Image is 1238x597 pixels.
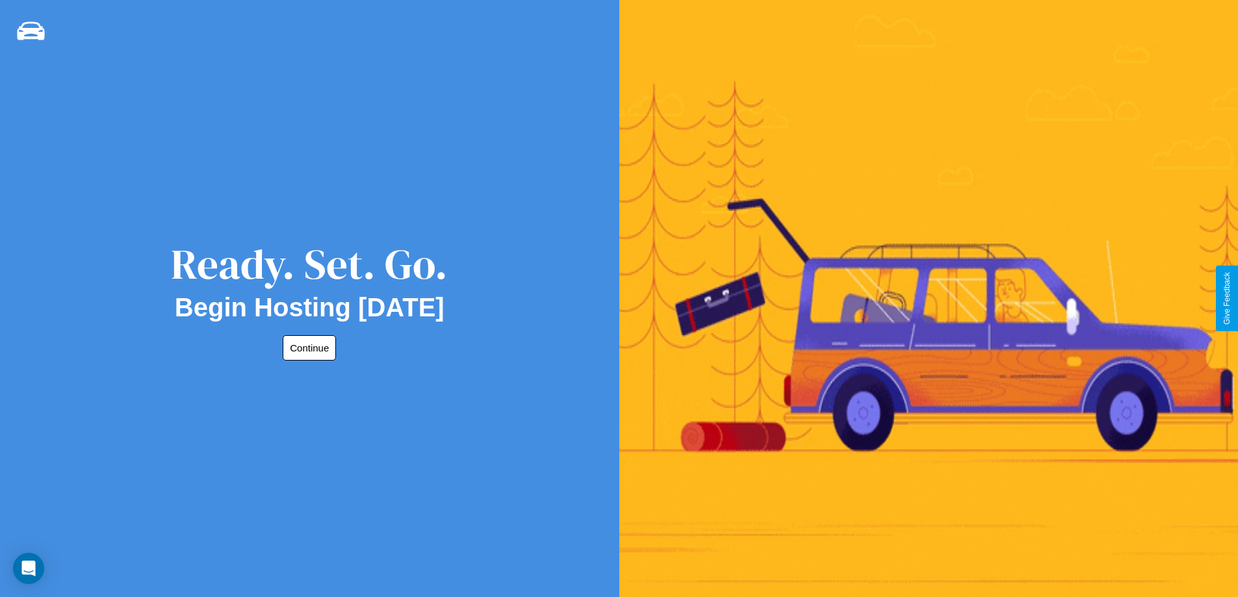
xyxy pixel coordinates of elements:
[13,553,44,584] div: Open Intercom Messenger
[283,335,336,361] button: Continue
[1222,272,1232,325] div: Give Feedback
[175,293,445,322] h2: Begin Hosting [DATE]
[171,235,448,293] div: Ready. Set. Go.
